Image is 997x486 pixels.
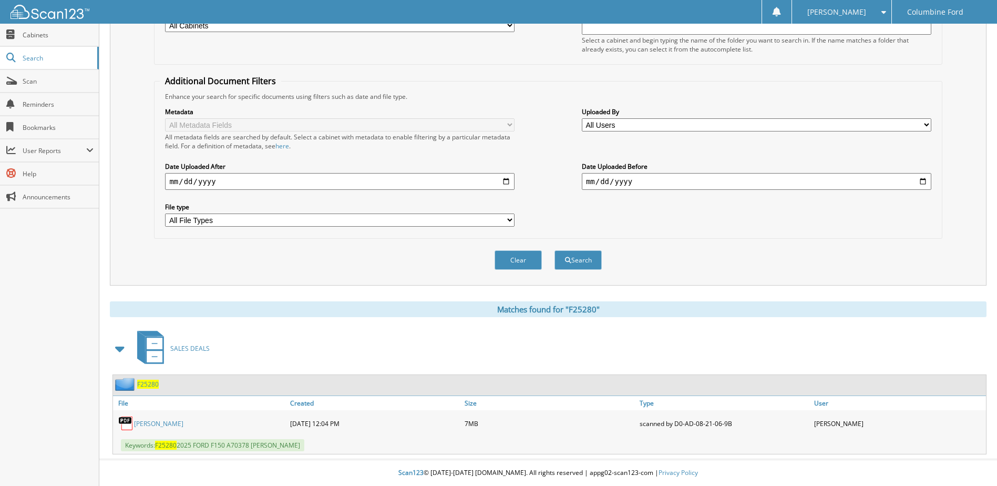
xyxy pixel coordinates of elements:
div: Matches found for "F25280" [110,301,986,317]
a: SALES DEALS [131,328,210,369]
span: Cabinets [23,31,94,39]
span: [PERSON_NAME] [807,9,866,15]
a: Created [287,396,462,410]
span: Scan123 [398,468,424,477]
div: All metadata fields are searched by default. Select a cabinet with metadata to enable filtering b... [165,133,515,150]
span: User Reports [23,146,86,155]
a: File [113,396,287,410]
label: Metadata [165,107,515,116]
img: folder2.png [115,378,137,391]
label: File type [165,202,515,211]
a: Privacy Policy [659,468,698,477]
label: Date Uploaded Before [582,162,931,171]
input: start [165,173,515,190]
span: Help [23,169,94,178]
div: Enhance your search for specific documents using filters such as date and file type. [160,92,936,101]
span: Bookmarks [23,123,94,132]
div: [DATE] 12:04 PM [287,413,462,434]
img: PDF.png [118,416,134,431]
iframe: Chat Widget [944,436,997,486]
a: F25280 [137,380,159,389]
label: Uploaded By [582,107,931,116]
a: Size [462,396,636,410]
div: © [DATE]-[DATE] [DOMAIN_NAME]. All rights reserved | appg02-scan123-com | [99,460,997,486]
button: Search [554,250,602,270]
img: scan123-logo-white.svg [11,5,89,19]
legend: Additional Document Filters [160,75,281,87]
div: Select a cabinet and begin typing the name of the folder you want to search in. If the name match... [582,36,931,54]
a: User [811,396,986,410]
a: here [275,141,289,150]
a: Type [637,396,811,410]
input: end [582,173,931,190]
span: Search [23,54,92,63]
div: [PERSON_NAME] [811,413,986,434]
span: F25280 [155,441,177,450]
span: SALES DEALS [170,344,210,353]
div: scanned by D0-AD-08-21-06-9B [637,413,811,434]
div: 7MB [462,413,636,434]
label: Date Uploaded After [165,162,515,171]
span: Columbine Ford [907,9,963,15]
a: [PERSON_NAME] [134,419,183,428]
button: Clear [495,250,542,270]
span: Announcements [23,193,94,201]
span: Keywords: 2025 FORD F150 A70378 [PERSON_NAME] [121,439,304,451]
span: Reminders [23,100,94,109]
span: Scan [23,77,94,86]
